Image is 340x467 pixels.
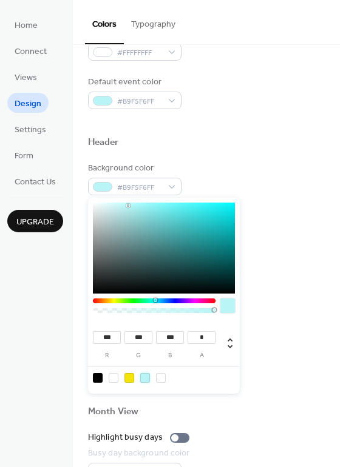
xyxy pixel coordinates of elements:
[156,352,184,359] label: b
[7,145,41,165] a: Form
[15,72,37,84] span: Views
[88,136,119,149] div: Header
[88,431,163,444] div: Highlight busy days
[15,124,46,136] span: Settings
[15,45,47,58] span: Connect
[93,352,121,359] label: r
[7,171,63,191] a: Contact Us
[117,181,162,194] span: #B9F5F6FF
[88,76,179,89] div: Default event color
[156,373,166,383] div: rgba(185, 245, 246, 0)
[140,373,150,383] div: rgb(185, 245, 246)
[7,210,63,232] button: Upgrade
[93,373,103,383] div: rgb(0, 0, 0)
[16,216,54,229] span: Upgrade
[124,352,152,359] label: g
[109,373,118,383] div: rgb(255, 255, 255)
[15,98,41,110] span: Design
[7,119,53,139] a: Settings
[124,373,134,383] div: rgb(245, 227, 12)
[88,406,138,418] div: Month View
[7,67,44,87] a: Views
[117,95,162,108] span: #B9F5F6FF
[15,176,56,189] span: Contact Us
[15,150,33,163] span: Form
[15,19,38,32] span: Home
[7,41,54,61] a: Connect
[7,15,45,35] a: Home
[117,47,162,59] span: #FFFFFFFF
[7,93,49,113] a: Design
[88,162,179,175] div: Background color
[188,352,216,359] label: a
[88,447,190,460] div: Busy day background color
